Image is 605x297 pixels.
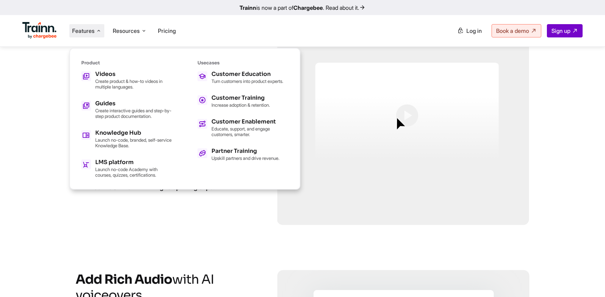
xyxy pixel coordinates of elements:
a: Customer Training Increase adoption & retention. [197,95,288,108]
h5: Videos [95,71,172,77]
p: Launch no-code, branded, self-service Knowledge Base. [95,137,172,148]
img: clip-generation.svg [277,29,529,225]
span: Book a demo [496,27,529,34]
a: Book a demo [492,24,541,37]
p: Create product & how-to videos in multiple languages. [95,78,172,90]
h5: Guides [95,101,172,106]
p: Upskill partners and drive revenue. [211,155,279,161]
b: Trainn [239,4,256,11]
a: Customer Enablement Educate, support, and engage customers, smarter. [197,119,288,137]
span: Log in [466,27,482,34]
span: Sign up [551,27,570,34]
h5: Knowledge Hub [95,130,172,136]
h6: Usecases [197,60,288,66]
h5: Customer Education [211,71,283,77]
b: Chargebee [293,4,323,11]
h6: Product [81,60,172,66]
img: Trainn Logo [22,22,57,39]
a: Pricing [158,27,176,34]
p: Turn customers into product experts. [211,78,283,84]
h5: Customer Training [211,95,270,101]
p: Increase adoption & retention. [211,102,270,108]
a: LMS platform Launch no-code Academy with courses, quizzes, certifications. [81,160,172,178]
h5: Customer Enablement [211,119,288,125]
p: Create interactive guides and step-by-step product documentation. [95,108,172,119]
b: trimming to splitting clips [136,184,213,191]
h5: LMS platform [95,160,172,165]
a: Partner Training Upskill partners and drive revenue. [197,148,288,161]
span: Resources [113,27,140,35]
span: Features [72,27,95,35]
a: Videos Create product & how-to videos in multiple languages. [81,71,172,90]
a: Sign up [547,24,583,37]
p: Launch no-code Academy with courses, quizzes, certifications. [95,167,172,178]
p: Educate, support, and engage customers, smarter. [211,126,288,137]
iframe: Chat Widget [570,263,605,297]
a: Knowledge Hub Launch no-code, branded, self-service Knowledge Base. [81,130,172,148]
h5: Partner Training [211,148,279,154]
a: Guides Create interactive guides and step-by-step product documentation. [81,101,172,119]
a: Customer Education Turn customers into product experts. [197,71,288,84]
a: Log in [453,24,486,37]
